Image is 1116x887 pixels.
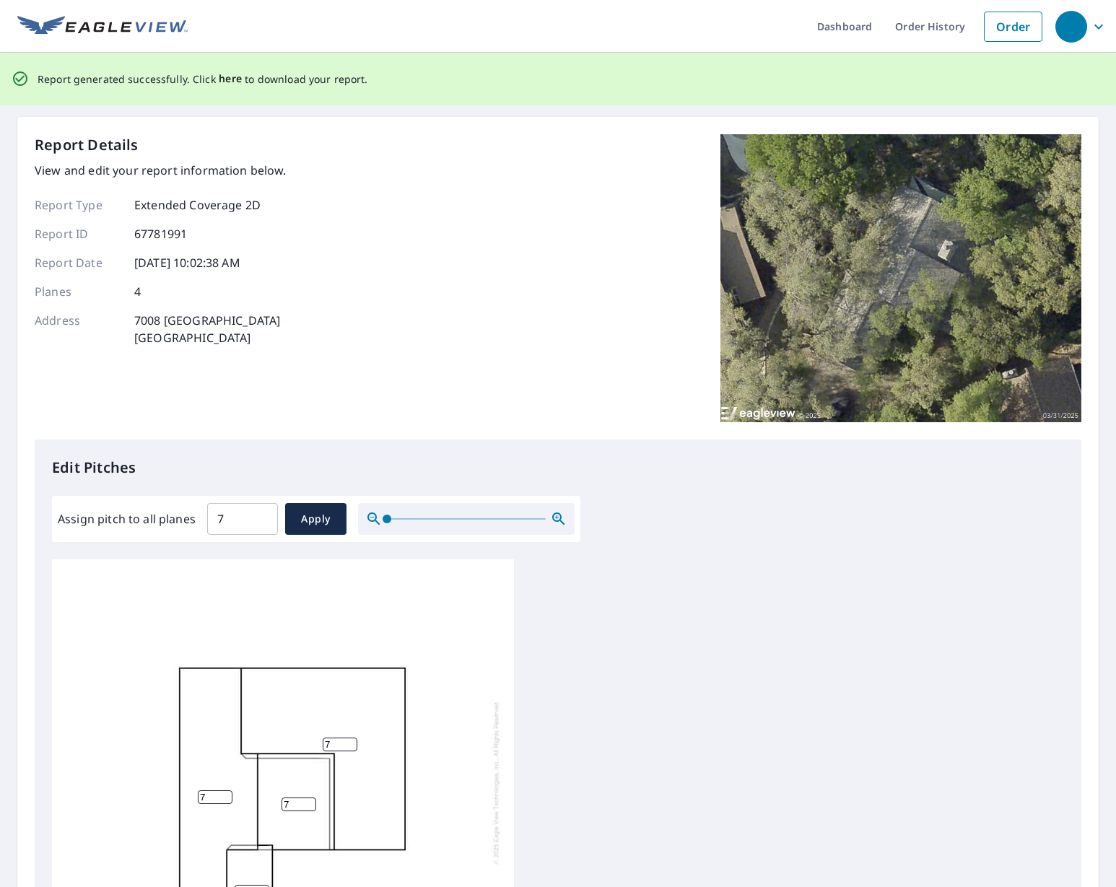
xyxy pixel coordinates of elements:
[17,16,188,38] img: EV Logo
[207,499,278,539] input: 00.0
[38,70,368,88] p: Report generated successfully. Click to download your report.
[35,312,121,346] p: Address
[35,254,121,271] p: Report Date
[52,457,1064,479] p: Edit Pitches
[35,283,121,300] p: Planes
[285,503,346,535] button: Apply
[134,312,280,346] p: 7008 [GEOGRAPHIC_DATA] [GEOGRAPHIC_DATA]
[134,196,261,214] p: Extended Coverage 2D
[720,134,1081,423] img: Top image
[35,162,287,179] p: View and edit your report information below.
[35,134,139,156] p: Report Details
[35,225,121,242] p: Report ID
[134,225,187,242] p: 67781991
[984,12,1042,42] a: Order
[297,510,335,528] span: Apply
[35,196,121,214] p: Report Type
[134,254,240,271] p: [DATE] 10:02:38 AM
[219,70,243,88] button: here
[134,283,141,300] p: 4
[58,510,196,528] label: Assign pitch to all planes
